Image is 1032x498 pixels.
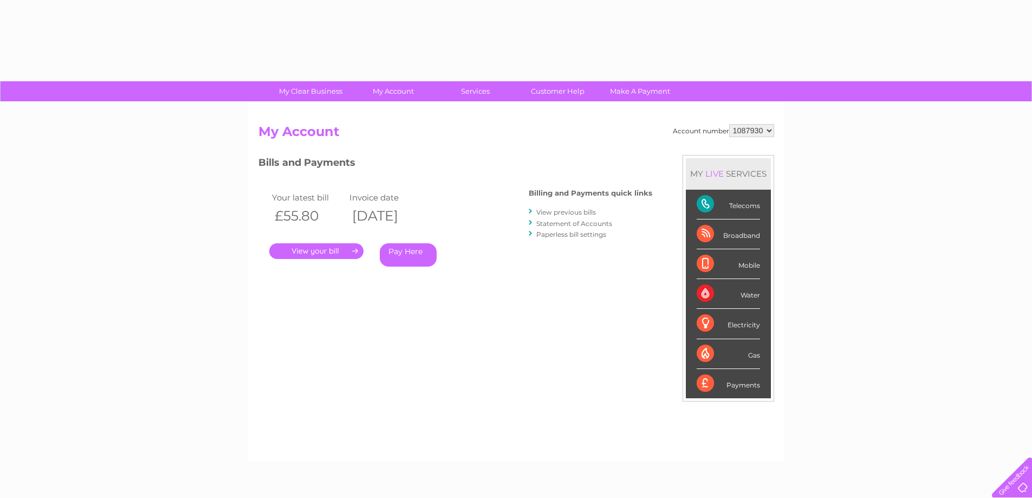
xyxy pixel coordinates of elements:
a: My Clear Business [266,81,355,101]
div: Mobile [697,249,760,279]
td: Your latest bill [269,190,347,205]
h4: Billing and Payments quick links [529,189,652,197]
a: . [269,243,364,259]
a: My Account [348,81,438,101]
a: View previous bills [536,208,596,216]
h2: My Account [258,124,774,145]
div: LIVE [703,169,726,179]
th: [DATE] [347,205,425,227]
a: Customer Help [513,81,602,101]
div: Broadband [697,219,760,249]
div: Gas [697,339,760,369]
th: £55.80 [269,205,347,227]
a: Services [431,81,520,101]
h3: Bills and Payments [258,155,652,174]
a: Paperless bill settings [536,230,606,238]
div: MY SERVICES [686,158,771,189]
div: Telecoms [697,190,760,219]
div: Electricity [697,309,760,339]
a: Statement of Accounts [536,219,612,228]
a: Make A Payment [595,81,685,101]
div: Water [697,279,760,309]
div: Payments [697,369,760,398]
td: Invoice date [347,190,425,205]
a: Pay Here [380,243,437,267]
div: Account number [673,124,774,137]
